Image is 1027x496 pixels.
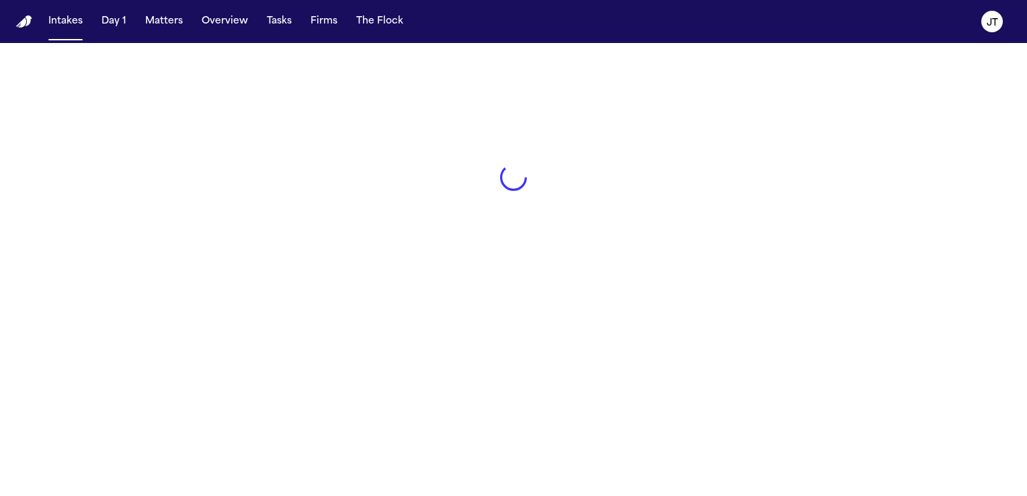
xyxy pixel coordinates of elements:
a: Home [16,15,32,28]
button: Matters [140,9,188,34]
button: The Flock [351,9,409,34]
button: Day 1 [96,9,132,34]
button: Intakes [43,9,88,34]
img: Finch Logo [16,15,32,28]
button: Tasks [261,9,297,34]
button: Overview [196,9,253,34]
button: Firms [305,9,343,34]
